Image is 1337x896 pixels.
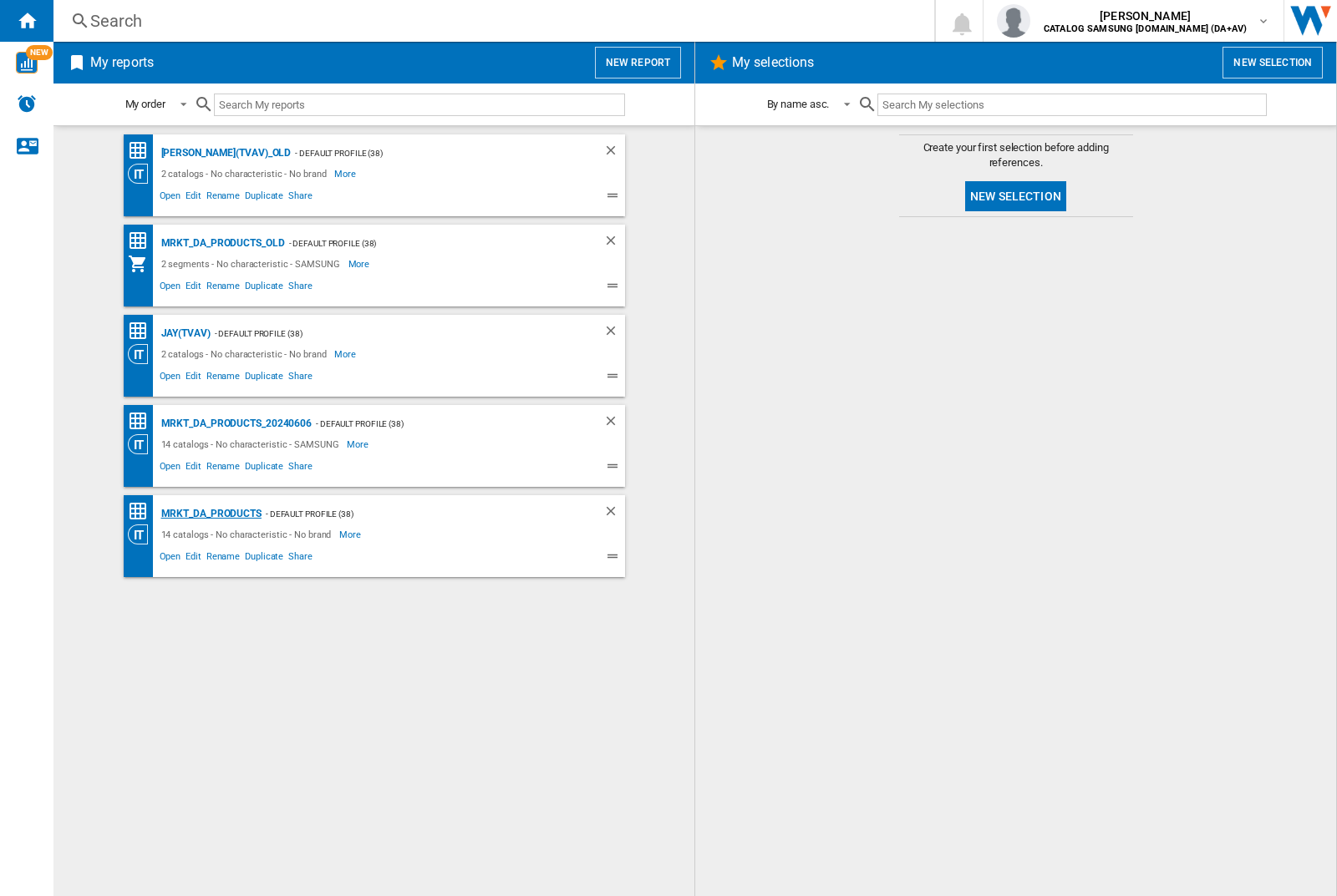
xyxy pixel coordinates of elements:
[157,233,285,254] div: MRKT_DA_PRODUCTS_OLD
[157,188,184,208] span: Open
[183,278,204,298] span: Edit
[899,140,1133,170] span: Create your first selection before adding references.
[242,368,286,388] span: Duplicate
[128,524,157,544] div: Category View
[242,278,286,298] span: Duplicate
[339,524,363,544] span: More
[312,413,569,434] div: - Default profile (38)
[128,501,157,522] div: Price Matrix
[1223,47,1323,78] button: New selection
[285,233,570,254] div: - Default profile (38)
[603,143,625,164] div: Delete
[262,504,570,524] div: - Default profile (38)
[17,94,37,114] img: alerts-logo.svg
[595,47,681,78] button: New report
[242,188,286,208] span: Duplicate
[603,323,625,344] div: Delete
[286,549,315,569] span: Share
[183,188,204,208] span: Edit
[157,254,348,274] div: 2 segments - No characteristic - SAMSUNG
[87,47,157,78] h2: My reports
[242,549,286,569] span: Duplicate
[90,9,891,33] div: Search
[286,368,315,388] span: Share
[157,164,335,184] div: 2 catalogs - No characteristic - No brand
[157,368,184,388] span: Open
[125,98,165,110] div: My order
[877,94,1266,116] input: Search My selections
[128,321,157,342] div: Price Matrix
[603,504,625,524] div: Delete
[128,344,157,364] div: Category View
[204,188,242,208] span: Rename
[128,230,157,251] div: Price Matrix
[16,52,38,73] img: wise-card.svg
[157,143,292,164] div: [PERSON_NAME](TVAV)_old
[128,254,157,274] div: My Assortment
[347,434,371,454] span: More
[157,524,340,544] div: 14 catalogs - No characteristic - No brand
[1044,8,1247,24] span: [PERSON_NAME]
[204,549,242,569] span: Rename
[603,233,625,254] div: Delete
[603,413,625,434] div: Delete
[286,188,315,208] span: Share
[128,140,157,161] div: Price Matrix
[204,368,242,388] span: Rename
[997,4,1030,38] img: profile.jpg
[334,164,358,184] span: More
[157,504,262,524] div: MRKT_DA_PRODUCTS
[183,368,204,388] span: Edit
[157,458,184,478] span: Open
[183,549,204,569] span: Edit
[157,344,335,364] div: 2 catalogs - No characteristic - No brand
[157,549,184,569] span: Open
[26,45,53,60] span: NEW
[767,98,830,110] div: By name asc.
[157,434,348,454] div: 14 catalogs - No characteristic - SAMSUNG
[729,47,817,78] h2: My selections
[348,254,373,274] span: More
[211,323,570,344] div: - Default profile (38)
[242,458,286,478] span: Duplicate
[183,458,204,478] span: Edit
[214,94,625,116] input: Search My reports
[157,323,211,344] div: JAY(TVAV)
[128,434,157,454] div: Category View
[286,278,315,298] span: Share
[1044,23,1247,34] b: CATALOG SAMSUNG [DOMAIN_NAME] (DA+AV)
[965,181,1066,211] button: New selection
[128,411,157,432] div: Price Matrix
[204,278,242,298] span: Rename
[157,413,313,434] div: MRKT_DA_PRODUCTS_20240606
[157,278,184,298] span: Open
[204,458,242,478] span: Rename
[128,164,157,184] div: Category View
[286,458,315,478] span: Share
[291,143,569,164] div: - Default profile (38)
[334,344,358,364] span: More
